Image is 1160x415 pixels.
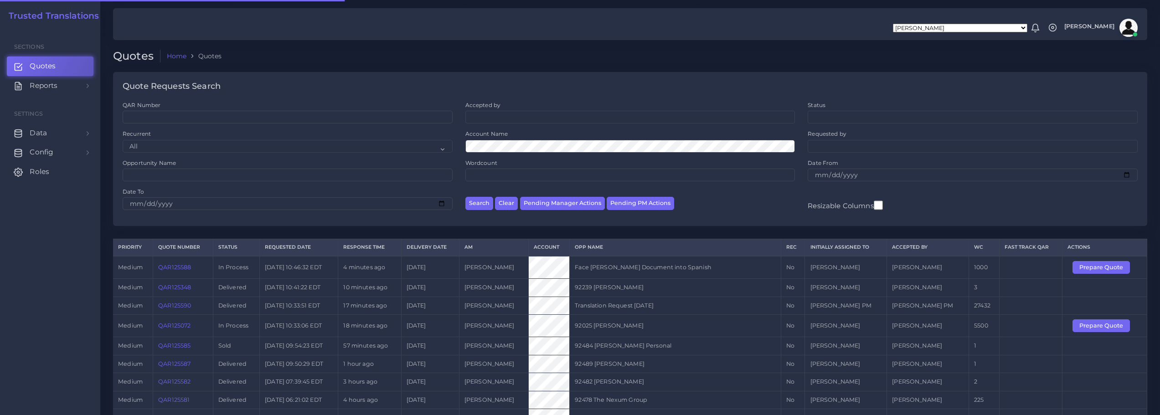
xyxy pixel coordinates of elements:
td: 92478 The Nexum Group [570,391,781,409]
td: 4 hours ago [338,391,401,409]
button: Clear [495,197,518,210]
label: Wordcount [465,159,497,167]
td: Delivered [213,355,259,373]
a: Data [7,123,93,143]
th: Account [528,239,570,256]
label: Requested by [808,130,846,138]
td: 18 minutes ago [338,315,401,337]
span: medium [118,264,143,271]
span: Sections [14,43,44,50]
img: avatar [1119,19,1138,37]
td: No [781,256,805,279]
td: [PERSON_NAME] [805,315,887,337]
td: 27432 [969,297,999,314]
td: In Process [213,315,259,337]
td: [PERSON_NAME] [887,279,969,297]
span: medium [118,284,143,291]
button: Search [465,197,493,210]
td: 1 [969,337,999,355]
td: 17 minutes ago [338,297,401,314]
td: 4 minutes ago [338,256,401,279]
td: [DATE] [401,373,459,391]
td: [DATE] [401,391,459,409]
td: No [781,355,805,373]
td: [PERSON_NAME] [459,315,528,337]
label: Date From [808,159,838,167]
span: Quotes [30,61,56,71]
a: QAR125590 [158,302,191,309]
td: Delivered [213,391,259,409]
th: Opp Name [570,239,781,256]
td: No [781,373,805,391]
td: [PERSON_NAME] [805,391,887,409]
a: Quotes [7,56,93,76]
label: Resizable Columns [808,200,882,211]
th: Response Time [338,239,401,256]
td: 10 minutes ago [338,279,401,297]
button: Prepare Quote [1072,261,1130,274]
td: [DATE] [401,279,459,297]
td: [DATE] [401,355,459,373]
td: 92025 [PERSON_NAME] [570,315,781,337]
td: Translation Request [DATE] [570,297,781,314]
td: 92484 [PERSON_NAME] Personal [570,337,781,355]
td: [PERSON_NAME] [805,279,887,297]
a: Prepare Quote [1072,263,1136,270]
td: [PERSON_NAME] [459,337,528,355]
td: No [781,315,805,337]
h4: Quote Requests Search [123,82,221,92]
button: Prepare Quote [1072,319,1130,332]
span: Reports [30,81,57,91]
td: Delivered [213,297,259,314]
th: REC [781,239,805,256]
td: [DATE] [401,256,459,279]
td: [DATE] [401,337,459,355]
label: Account Name [465,130,508,138]
td: Delivered [213,279,259,297]
td: No [781,297,805,314]
button: Pending PM Actions [607,197,674,210]
span: [PERSON_NAME] [1064,24,1114,30]
td: [PERSON_NAME] [805,355,887,373]
th: Requested Date [259,239,338,256]
a: QAR125587 [158,360,191,367]
span: medium [118,322,143,329]
a: QAR125588 [158,264,191,271]
td: 2 [969,373,999,391]
label: Recurrent [123,130,151,138]
th: Initially Assigned to [805,239,887,256]
td: Delivered [213,373,259,391]
label: QAR Number [123,101,160,109]
span: Config [30,147,53,157]
td: [DATE] 09:50:29 EDT [259,355,338,373]
a: QAR125585 [158,342,191,349]
td: [PERSON_NAME] [887,355,969,373]
td: [PERSON_NAME] PM [805,297,887,314]
td: [DATE] 10:33:51 EDT [259,297,338,314]
td: 3 [969,279,999,297]
td: No [781,337,805,355]
th: WC [969,239,999,256]
td: Face [PERSON_NAME] Document into Spanish [570,256,781,279]
td: [DATE] 10:33:06 EDT [259,315,338,337]
td: 1 [969,355,999,373]
td: [PERSON_NAME] [805,337,887,355]
td: In Process [213,256,259,279]
span: Data [30,128,47,138]
th: Quote Number [153,239,213,256]
td: 1000 [969,256,999,279]
span: Settings [14,110,43,117]
h2: Quotes [113,50,160,63]
td: 1 hour ago [338,355,401,373]
td: 92239 [PERSON_NAME] [570,279,781,297]
span: medium [118,360,143,367]
a: Roles [7,162,93,181]
input: Resizable Columns [874,200,883,211]
td: [PERSON_NAME] [805,256,887,279]
a: Reports [7,76,93,95]
td: [PERSON_NAME] [459,373,528,391]
span: medium [118,378,143,385]
a: Home [167,51,187,61]
td: 225 [969,391,999,409]
th: AM [459,239,528,256]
